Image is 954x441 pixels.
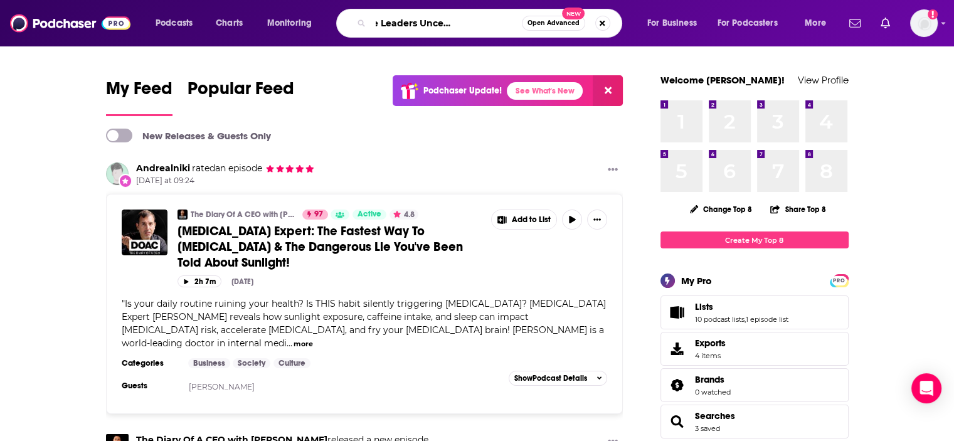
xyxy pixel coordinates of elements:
[695,337,726,349] span: Exports
[509,371,608,386] button: ShowPodcast Details
[265,164,314,173] span: Andrealniki's Rating: 5 out of 5
[832,276,847,285] span: PRO
[233,358,270,368] a: Society
[106,162,129,185] img: Andrealniki
[106,78,172,107] span: My Feed
[122,210,167,255] img: Vitamin D Expert: The Fastest Way To Dementia & The Dangerous Lie You've Been Told About Sunlight!
[191,210,294,220] a: The Diary Of A CEO with [PERSON_NAME]
[695,374,724,385] span: Brands
[208,13,250,33] a: Charts
[911,373,941,403] div: Open Intercom Messenger
[562,8,585,19] span: New
[106,129,271,142] a: New Releases & Guests Only
[352,210,386,220] a: Active
[122,381,178,391] h3: Guests
[695,424,720,433] a: 3 saved
[294,339,313,349] button: more
[695,301,788,312] a: Lists
[660,74,785,86] a: Welcome [PERSON_NAME]!
[188,358,230,368] a: Business
[527,20,580,26] span: Open Advanced
[514,374,587,383] span: Show Podcast Details
[587,210,607,230] button: Show More Button
[660,231,849,248] a: Create My Top 8
[358,208,381,221] span: Active
[647,14,697,32] span: For Business
[178,223,482,270] a: [MEDICAL_DATA] Expert: The Fastest Way To [MEDICAL_DATA] & The Dangerous Lie You've Been Told Abo...
[910,9,938,37] button: Show profile menu
[216,14,243,32] span: Charts
[665,376,690,394] a: Brands
[136,176,315,186] span: [DATE] at 09:24
[267,14,312,32] span: Monitoring
[178,223,463,270] span: [MEDICAL_DATA] Expert: The Fastest Way To [MEDICAL_DATA] & The Dangerous Lie You've Been Told Abo...
[660,295,849,329] span: Lists
[660,405,849,438] span: Searches
[302,210,328,220] a: 97
[844,13,866,34] a: Show notifications dropdown
[660,368,849,402] span: Brands
[258,13,328,33] button: open menu
[190,162,262,174] span: an episode
[156,14,193,32] span: Podcasts
[188,78,294,107] span: Popular Feed
[805,14,826,32] span: More
[745,315,746,324] span: ,
[178,210,188,220] img: The Diary Of A CEO with Steven Bartlett
[660,332,849,366] a: Exports
[188,78,294,116] a: Popular Feed
[512,215,551,225] span: Add to List
[192,162,215,174] span: rated
[665,340,690,358] span: Exports
[665,413,690,430] a: Searches
[682,201,760,217] button: Change Top 8
[178,275,221,287] button: 2h 7m
[681,275,712,287] div: My Pro
[832,275,847,285] a: PRO
[314,208,323,221] span: 97
[695,374,731,385] a: Brands
[695,351,726,360] span: 4 items
[639,13,713,33] button: open menu
[106,78,172,116] a: My Feed
[492,210,557,229] button: Show More Button
[709,13,796,33] button: open menu
[746,315,788,324] a: 1 episode list
[695,388,731,396] a: 0 watched
[231,277,253,286] div: [DATE]
[273,358,310,368] a: Culture
[522,16,585,31] button: Open AdvancedNew
[910,9,938,37] img: User Profile
[136,162,190,174] a: Andrealniki
[423,85,502,96] p: Podchaser Update!
[147,13,209,33] button: open menu
[665,304,690,321] a: Lists
[798,74,849,86] a: View Profile
[928,9,938,19] svg: Add a profile image
[603,162,623,178] button: Show More Button
[796,13,842,33] button: open menu
[695,315,745,324] a: 10 podcast lists
[287,337,292,349] span: ...
[122,358,178,368] h3: Categories
[390,210,418,220] button: 4.8
[122,298,606,349] span: Is your daily routine ruining your health? Is THIS habit silently triggering [MEDICAL_DATA]? [MED...
[695,301,713,312] span: Lists
[910,9,938,37] span: Logged in as mindyn
[371,13,522,33] input: Search podcasts, credits, & more...
[718,14,778,32] span: For Podcasters
[876,13,895,34] a: Show notifications dropdown
[770,197,826,221] button: Share Top 8
[122,298,606,349] span: "
[189,382,255,391] a: [PERSON_NAME]
[695,410,735,422] a: Searches
[10,11,130,35] img: Podchaser - Follow, Share and Rate Podcasts
[348,9,634,38] div: Search podcasts, credits, & more...
[119,174,132,188] div: New Rating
